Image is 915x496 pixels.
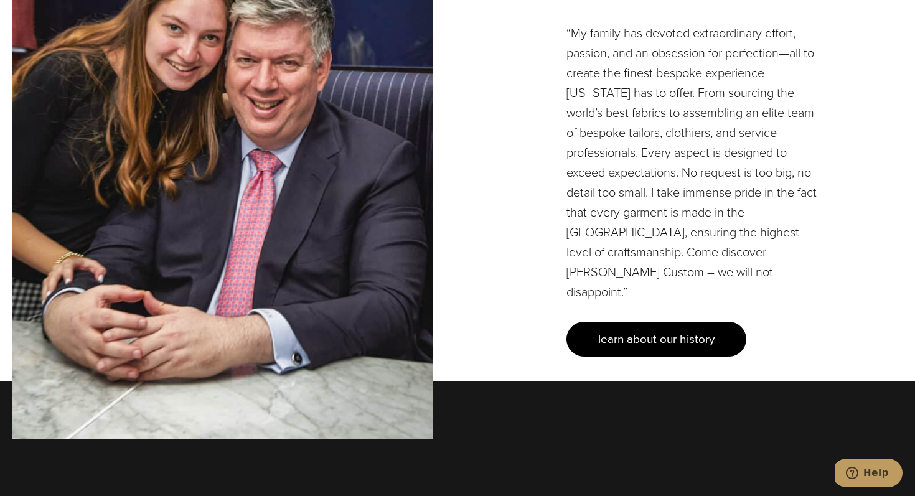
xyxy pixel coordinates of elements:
[835,459,903,490] iframe: Opens a widget where you can chat to one of our agents
[598,330,715,348] span: learn about our history
[566,23,819,302] p: “My family has devoted extraordinary effort, passion, and an obsession for perfection—all to crea...
[566,322,746,357] a: learn about our history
